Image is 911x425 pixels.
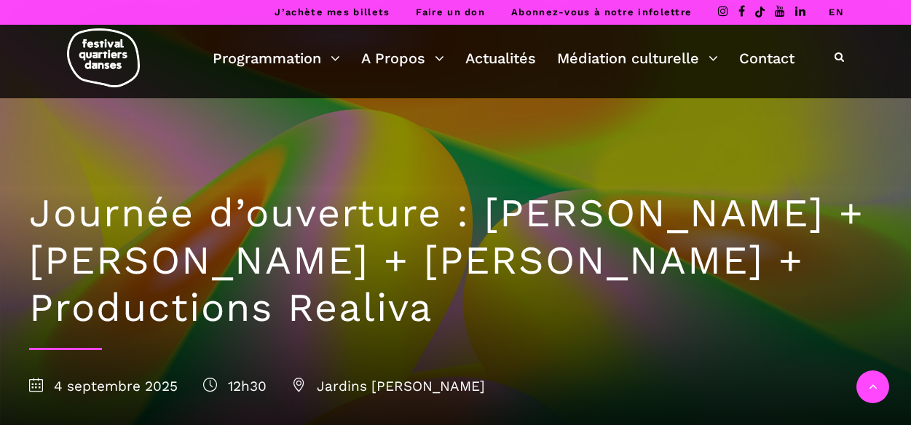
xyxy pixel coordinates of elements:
[465,46,536,71] a: Actualités
[511,7,692,17] a: Abonnez-vous à notre infolettre
[203,378,267,394] span: 12h30
[29,190,882,331] h1: Journée d’ouverture : [PERSON_NAME] + [PERSON_NAME] + [PERSON_NAME] + Productions Realiva
[67,28,140,87] img: logo-fqd-med
[739,46,794,71] a: Contact
[29,378,178,394] span: 4 septembre 2025
[416,7,485,17] a: Faire un don
[275,7,390,17] a: J’achète mes billets
[557,46,718,71] a: Médiation culturelle
[292,378,485,394] span: Jardins [PERSON_NAME]
[829,7,844,17] a: EN
[213,46,340,71] a: Programmation
[361,46,444,71] a: A Propos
